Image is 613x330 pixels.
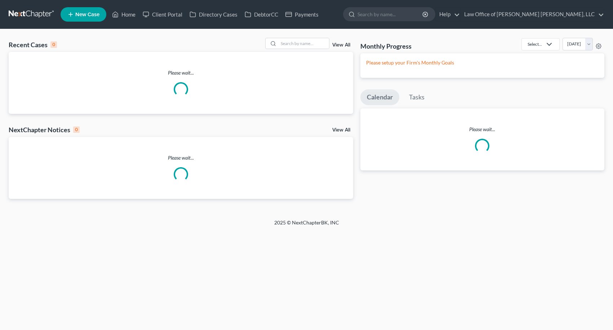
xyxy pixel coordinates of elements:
[461,8,604,21] a: Law Office of [PERSON_NAME] [PERSON_NAME], LLC
[186,8,241,21] a: Directory Cases
[436,8,460,21] a: Help
[101,219,512,232] div: 2025 © NextChapterBK, INC
[282,8,322,21] a: Payments
[9,40,57,49] div: Recent Cases
[9,125,80,134] div: NextChapter Notices
[332,43,350,48] a: View All
[73,126,80,133] div: 0
[279,38,329,49] input: Search by name...
[241,8,282,21] a: DebtorCC
[75,12,99,17] span: New Case
[360,42,412,50] h3: Monthly Progress
[332,128,350,133] a: View All
[108,8,139,21] a: Home
[360,126,604,133] p: Please wait...
[9,69,353,76] p: Please wait...
[360,89,399,105] a: Calendar
[139,8,186,21] a: Client Portal
[357,8,423,21] input: Search by name...
[366,59,599,66] p: Please setup your Firm's Monthly Goals
[528,41,542,47] div: Select...
[403,89,431,105] a: Tasks
[50,41,57,48] div: 0
[9,154,353,161] p: Please wait...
